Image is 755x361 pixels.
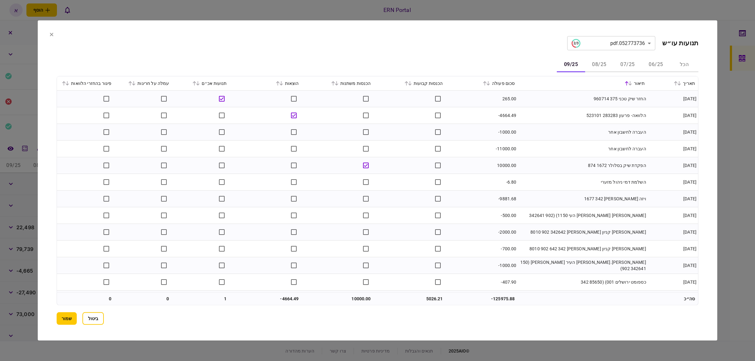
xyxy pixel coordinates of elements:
td: [DATE] [648,157,698,174]
td: -11000.00 [446,141,518,157]
button: הכל [670,57,698,72]
td: -607.90 [446,291,518,307]
td: 0 [115,292,172,305]
div: סכום פעולה [449,80,515,87]
button: 09/25 [557,57,585,72]
div: עמלה על חריגות [118,80,169,87]
td: -125975.88 [446,292,518,305]
td: השלמת דמי ניהול מזערי [518,174,648,191]
td: הפקדת שיק בסלולר 1672 874 [518,157,648,174]
td: ויזה [PERSON_NAME] 1677 342 [518,191,648,207]
td: -407.90 [446,274,518,291]
td: [PERSON_NAME] [PERSON_NAME] העי 1150) (902 342641 [518,207,648,224]
div: תיאור [521,80,645,87]
td: העברה לחשבון אחר [518,124,648,141]
td: העברה לחשבון אחר [518,141,648,157]
td: -2000.00 [446,224,518,241]
td: [DATE] [648,224,698,241]
td: [DATE] [648,257,698,274]
button: 08/25 [585,57,613,72]
td: -9881.68 [446,191,518,207]
td: [PERSON_NAME] קניון [PERSON_NAME] 8010 902 342642 [518,224,648,241]
td: 5026.21 [374,292,446,305]
div: הוצאות [233,80,299,87]
td: [PERSON_NAME].[PERSON_NAME] העיר [PERSON_NAME] 150) (902 342641 [518,257,648,274]
div: תנועות אכ״ם [175,80,226,87]
td: [DATE] [648,91,698,107]
td: כספונט 109) (342120674 [518,291,648,307]
td: [DATE] [648,124,698,141]
td: [DATE] [648,141,698,157]
div: הכנסות קבועות [377,80,443,87]
h2: תנועות עו״ש [662,39,698,47]
td: כספומט ירושלים 001) (85650 342 [518,274,648,291]
td: -1000.00 [446,124,518,141]
td: החזר שיק טכני 375 960714 [518,91,648,107]
td: -700.00 [446,241,518,257]
td: סה״כ [648,292,698,305]
td: הלוואה- פרעון 283283 523101 [518,107,648,124]
td: 265.00 [446,91,518,107]
td: -4664.49 [446,107,518,124]
div: פיגור בהחזרי הלוואות [60,80,111,87]
td: [DATE] [648,191,698,207]
td: [DATE] [648,274,698,291]
td: -4664.49 [230,292,302,305]
button: 07/25 [613,57,642,72]
td: [DATE] [648,107,698,124]
td: -500.00 [446,207,518,224]
td: -1000.00 [446,257,518,274]
text: 2/3 [573,41,578,45]
td: [DATE] [648,174,698,191]
td: [DATE] [648,207,698,224]
td: -6.80 [446,174,518,191]
div: תאריך [651,80,695,87]
td: 1 [172,292,230,305]
td: [DATE] [648,291,698,307]
div: הכנסות משתנות [305,80,371,87]
td: [PERSON_NAME] קניון [PERSON_NAME] 8010 902 642 342 [518,241,648,257]
td: [DATE] [648,241,698,257]
button: ביטול [82,312,104,325]
div: 052773736.pdf [572,39,645,47]
td: 0 [57,292,115,305]
td: 10000.00 [446,157,518,174]
button: שמור [57,312,77,325]
button: 06/25 [642,57,670,72]
td: 10000.00 [302,292,374,305]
